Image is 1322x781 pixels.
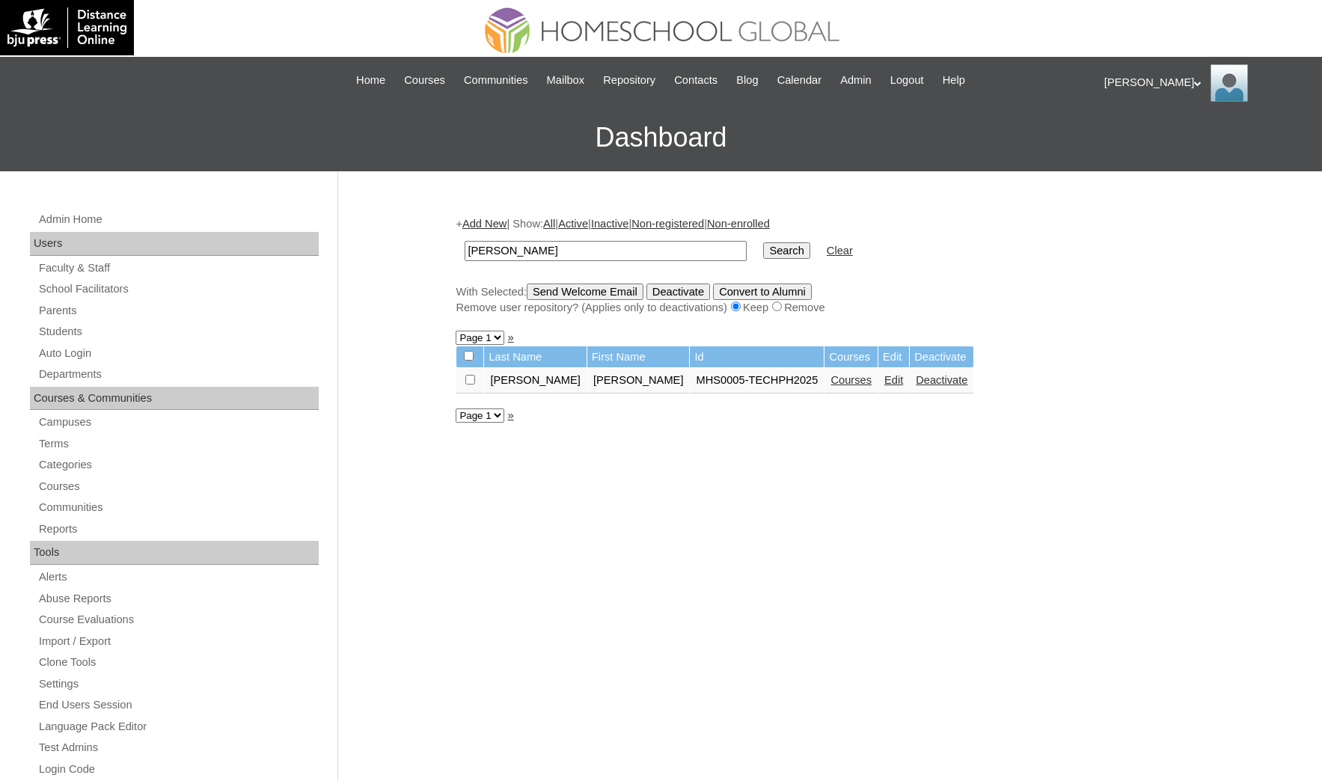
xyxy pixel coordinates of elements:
[37,435,319,453] a: Terms
[527,284,643,300] input: Send Welcome Email
[543,218,555,230] a: All
[37,738,319,757] a: Test Admins
[883,72,931,89] a: Logout
[713,284,812,300] input: Convert to Alumni
[456,284,1196,316] div: With Selected:
[349,72,393,89] a: Home
[37,498,319,517] a: Communities
[840,72,872,89] span: Admin
[462,218,507,230] a: Add New
[37,589,319,608] a: Abuse Reports
[830,374,872,386] a: Courses
[729,72,765,89] a: Blog
[484,368,587,393] td: [PERSON_NAME]
[7,7,126,48] img: logo-white.png
[356,72,385,89] span: Home
[37,675,319,693] a: Settings
[507,409,513,421] a: »
[587,368,690,393] td: [PERSON_NAME]
[37,259,319,278] a: Faculty & Staff
[30,387,319,411] div: Courses & Communities
[890,72,924,89] span: Logout
[667,72,725,89] a: Contacts
[539,72,593,89] a: Mailbox
[37,344,319,363] a: Auto Login
[736,72,758,89] span: Blog
[37,477,319,496] a: Courses
[558,218,588,230] a: Active
[596,72,663,89] a: Repository
[878,346,909,368] td: Edit
[37,365,319,384] a: Departments
[884,374,903,386] a: Edit
[37,696,319,714] a: End Users Session
[674,72,717,89] span: Contacts
[464,72,528,89] span: Communities
[456,72,536,89] a: Communities
[1211,64,1248,102] img: Ariane Ebuen
[484,346,587,368] td: Last Name
[935,72,973,89] a: Help
[631,218,704,230] a: Non-registered
[37,280,319,298] a: School Facilitators
[507,331,513,343] a: »
[37,413,319,432] a: Campuses
[1104,64,1307,102] div: [PERSON_NAME]
[547,72,585,89] span: Mailbox
[7,104,1315,171] h3: Dashboard
[707,218,770,230] a: Non-enrolled
[456,300,1196,316] div: Remove user repository? (Applies only to deactivations) Keep Remove
[824,346,878,368] td: Courses
[777,72,821,89] span: Calendar
[763,242,810,259] input: Search
[770,72,829,89] a: Calendar
[37,210,319,229] a: Admin Home
[910,346,973,368] td: Deactivate
[916,374,967,386] a: Deactivate
[465,241,747,261] input: Search
[37,760,319,779] a: Login Code
[690,368,824,393] td: MHS0005-TECHPH2025
[646,284,710,300] input: Deactivate
[37,632,319,651] a: Import / Export
[587,346,690,368] td: First Name
[37,322,319,341] a: Students
[30,232,319,256] div: Users
[943,72,965,89] span: Help
[690,346,824,368] td: Id
[37,520,319,539] a: Reports
[37,301,319,320] a: Parents
[591,218,629,230] a: Inactive
[37,456,319,474] a: Categories
[37,610,319,629] a: Course Evaluations
[603,72,655,89] span: Repository
[37,717,319,736] a: Language Pack Editor
[397,72,453,89] a: Courses
[833,72,879,89] a: Admin
[37,568,319,586] a: Alerts
[404,72,445,89] span: Courses
[30,541,319,565] div: Tools
[827,245,853,257] a: Clear
[37,653,319,672] a: Clone Tools
[456,216,1196,315] div: + | Show: | | | |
